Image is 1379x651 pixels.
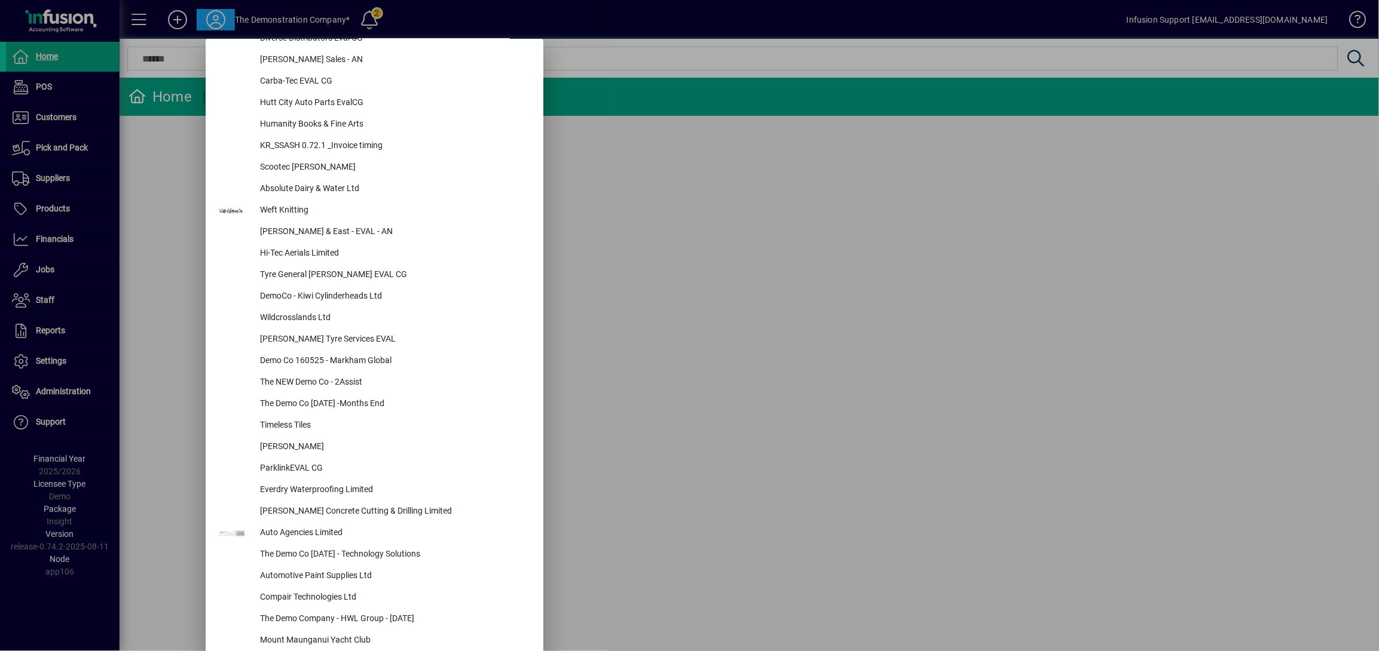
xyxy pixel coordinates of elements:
[212,415,537,437] button: Timeless Tiles
[250,50,537,71] div: [PERSON_NAME] Sales - AN
[250,587,537,609] div: Compair Technologies Ltd
[212,179,537,200] button: Absolute Dairy & Water Ltd
[250,501,537,523] div: [PERSON_NAME] Concrete Cutting & Drilling Limited
[212,480,537,501] button: Everdry Waterproofing Limited
[250,243,537,265] div: Hi-Tec Aerials Limited
[212,394,537,415] button: The Demo Co [DATE] -Months End
[250,437,537,458] div: [PERSON_NAME]
[212,157,537,179] button: Scootec [PERSON_NAME]
[250,415,537,437] div: Timeless Tiles
[250,114,537,136] div: Humanity Books & Fine Arts
[250,544,537,566] div: The Demo Co [DATE] - Technology Solutions
[250,372,537,394] div: The NEW Demo Co - 2Assist
[250,351,537,372] div: Demo Co 160525 - Markham Global
[250,329,537,351] div: [PERSON_NAME] Tyre Services EVAL
[212,329,537,351] button: [PERSON_NAME] Tyre Services EVAL
[250,394,537,415] div: The Demo Co [DATE] -Months End
[212,136,537,157] button: KR_SSASH 0.72.1 _Invoice timing
[212,71,537,93] button: Carba-Tec EVAL CG
[212,93,537,114] button: Hutt City Auto Parts EvalCG
[250,136,537,157] div: KR_SSASH 0.72.1 _Invoice timing
[212,114,537,136] button: Humanity Books & Fine Arts
[212,50,537,71] button: [PERSON_NAME] Sales - AN
[212,28,537,50] button: Diverse Distributors Eval CG
[212,544,537,566] button: The Demo Co [DATE] - Technology Solutions
[250,265,537,286] div: Tyre General [PERSON_NAME] EVAL CG
[250,566,537,587] div: Automotive Paint Supplies Ltd
[250,458,537,480] div: ParklinkEVAL CG
[250,222,537,243] div: [PERSON_NAME] & East - EVAL - AN
[212,566,537,587] button: Automotive Paint Supplies Ltd
[250,179,537,200] div: Absolute Dairy & Water Ltd
[212,265,537,286] button: Tyre General [PERSON_NAME] EVAL CG
[250,523,537,544] div: Auto Agencies Limited
[250,71,537,93] div: Carba-Tec EVAL CG
[212,458,537,480] button: ParklinkEVAL CG
[212,501,537,523] button: [PERSON_NAME] Concrete Cutting & Drilling Limited
[212,587,537,609] button: Compair Technologies Ltd
[212,372,537,394] button: The NEW Demo Co - 2Assist
[250,480,537,501] div: Everdry Waterproofing Limited
[250,93,537,114] div: Hutt City Auto Parts EvalCG
[250,609,537,630] div: The Demo Company - HWL Group - [DATE]
[250,308,537,329] div: Wildcrosslands Ltd
[212,222,537,243] button: [PERSON_NAME] & East - EVAL - AN
[250,286,537,308] div: DemoCo - Kiwi Cylinderheads Ltd
[212,243,537,265] button: Hi-Tec Aerials Limited
[212,200,537,222] button: Weft Knitting
[212,523,537,544] button: Auto Agencies Limited
[250,157,537,179] div: Scootec [PERSON_NAME]
[212,609,537,630] button: The Demo Company - HWL Group - [DATE]
[212,437,537,458] button: [PERSON_NAME]
[212,351,537,372] button: Demo Co 160525 - Markham Global
[250,200,537,222] div: Weft Knitting
[212,286,537,308] button: DemoCo - Kiwi Cylinderheads Ltd
[212,308,537,329] button: Wildcrosslands Ltd
[250,28,537,50] div: Diverse Distributors Eval CG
